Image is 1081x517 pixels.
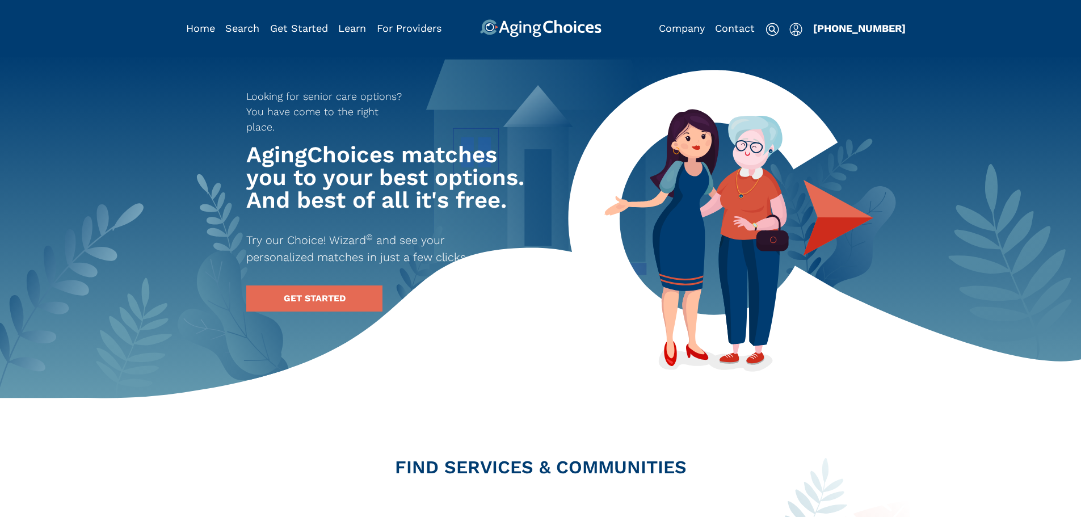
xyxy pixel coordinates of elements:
a: Company [659,22,705,34]
img: AgingChoices [479,19,601,37]
img: search-icon.svg [765,23,779,36]
img: user-icon.svg [789,23,802,36]
a: Search [225,22,259,34]
a: Get Started [270,22,328,34]
a: [PHONE_NUMBER] [813,22,906,34]
div: Popover trigger [225,19,259,37]
div: Popover trigger [789,19,802,37]
h1: AgingChoices matches you to your best options. And best of all it's free. [246,144,530,212]
a: GET STARTED [246,285,382,312]
a: Contact [715,22,755,34]
p: Try our Choice! Wizard and see your personalized matches in just a few clicks. [246,232,510,266]
p: Looking for senior care options? You have come to the right place. [246,89,410,134]
sup: © [366,232,373,242]
h2: FIND SERVICES & COMMUNITIES [178,458,904,476]
a: Learn [338,22,366,34]
a: For Providers [377,22,441,34]
a: Home [186,22,215,34]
